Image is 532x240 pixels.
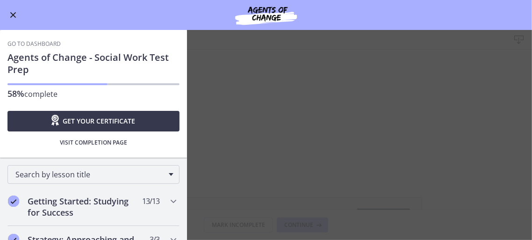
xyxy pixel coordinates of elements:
[15,169,164,180] span: Search by lesson title
[7,51,180,76] h1: Agents of Change - Social Work Test Prep
[63,116,136,127] span: Get your certificate
[7,40,61,48] a: Go to Dashboard
[7,135,180,150] button: Visit completion page
[8,196,19,207] i: Completed
[7,88,180,100] p: complete
[50,115,63,126] i: Opens in a new window
[7,9,19,21] button: Enable menu
[60,139,127,146] span: Visit completion page
[210,4,322,26] img: Agents of Change
[7,111,180,131] a: Get your certificate
[7,88,24,99] span: 58%
[7,165,180,184] div: Search by lesson title
[142,196,159,207] span: 13 / 13
[28,196,142,218] h2: Getting Started: Studying for Success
